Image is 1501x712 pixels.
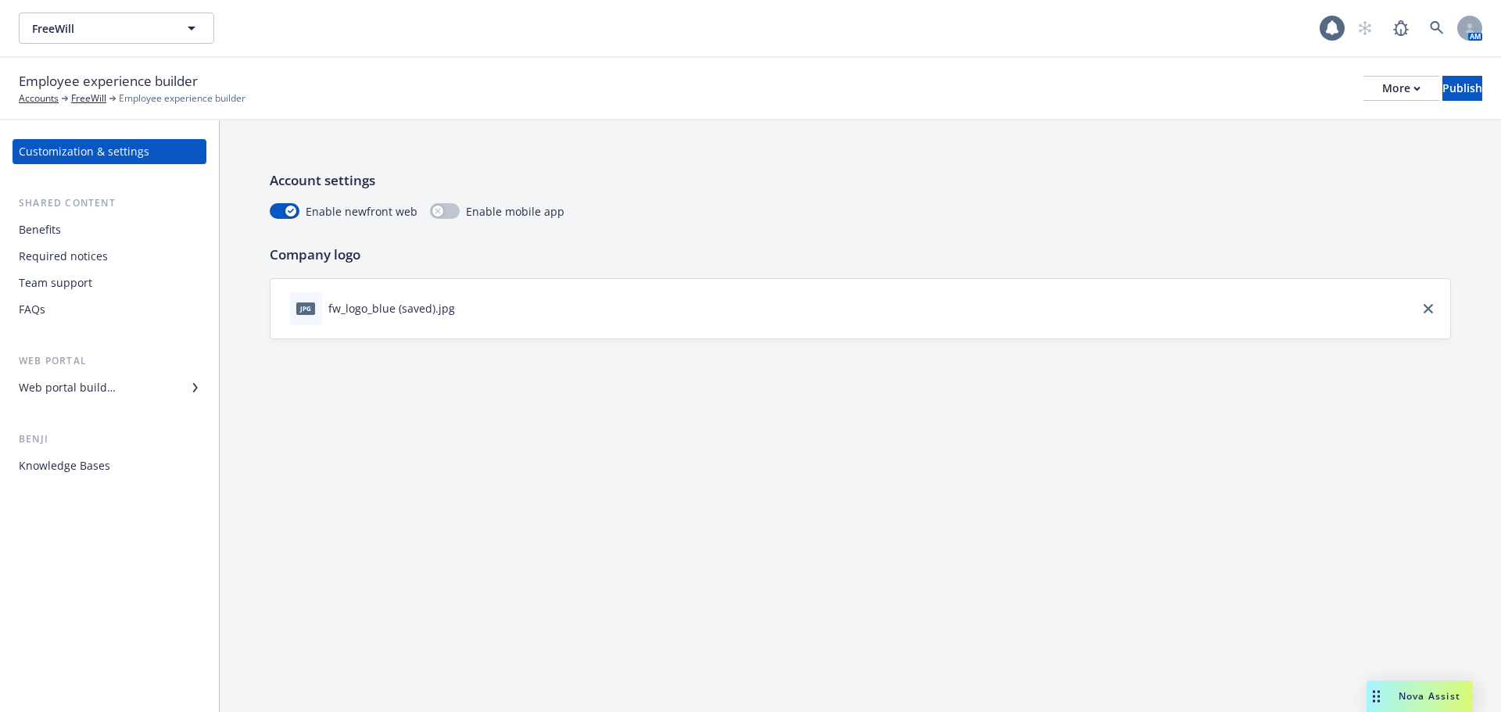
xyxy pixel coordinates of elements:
a: Accounts [19,91,59,106]
div: fw_logo_blue (saved).jpg [328,300,455,317]
div: Web portal builder [19,375,116,400]
a: Required notices [13,244,206,269]
a: FreeWill [71,91,106,106]
span: jpg [296,302,315,314]
div: Required notices [19,244,108,269]
div: Customization & settings [19,139,149,164]
button: Nova Assist [1367,681,1473,712]
button: FreeWill [19,13,214,44]
div: Team support [19,270,92,295]
div: Shared content [13,195,206,211]
a: Report a Bug [1385,13,1417,44]
span: Enable newfront web [306,203,417,220]
a: Web portal builder [13,375,206,400]
span: Enable mobile app [466,203,564,220]
div: Benji [13,431,206,447]
div: Web portal [13,353,206,369]
a: Benefits [13,217,206,242]
span: FreeWill [32,20,167,37]
p: Account settings [270,170,1451,191]
p: Company logo [270,245,1451,265]
a: Start snowing [1349,13,1381,44]
div: Publish [1442,77,1482,100]
div: More [1382,77,1420,100]
div: Drag to move [1367,681,1386,712]
a: Customization & settings [13,139,206,164]
a: Search [1421,13,1453,44]
button: Publish [1442,76,1482,101]
a: Team support [13,270,206,295]
span: Nova Assist [1399,689,1460,703]
button: download file [461,300,474,317]
a: close [1419,299,1438,318]
span: Employee experience builder [119,91,245,106]
div: FAQs [19,297,45,322]
div: Knowledge Bases [19,453,110,478]
a: Knowledge Bases [13,453,206,478]
button: More [1363,76,1439,101]
span: Employee experience builder [19,71,198,91]
div: Benefits [19,217,61,242]
a: FAQs [13,297,206,322]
